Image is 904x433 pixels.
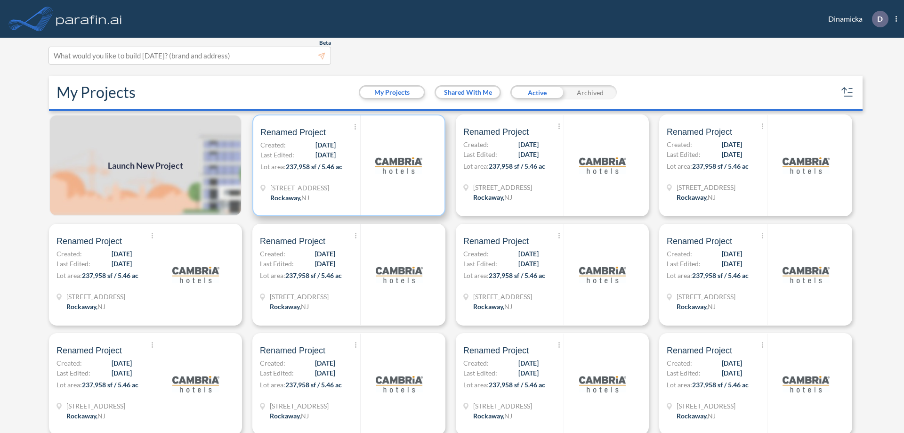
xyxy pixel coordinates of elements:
[473,292,532,302] span: 321 Mt Hope Ave
[579,251,626,298] img: logo
[463,249,489,259] span: Created:
[677,412,708,420] span: Rockaway ,
[260,381,285,389] span: Lot area:
[877,15,883,23] p: D
[260,368,294,378] span: Last Edited:
[97,412,105,420] span: NJ
[315,368,335,378] span: [DATE]
[667,162,692,170] span: Lot area:
[518,259,539,269] span: [DATE]
[112,358,132,368] span: [DATE]
[708,193,716,201] span: NJ
[172,360,219,408] img: logo
[463,271,489,279] span: Lot area:
[49,114,242,216] a: Launch New Project
[667,271,692,279] span: Lot area:
[315,259,335,269] span: [DATE]
[473,412,504,420] span: Rockaway ,
[722,249,742,259] span: [DATE]
[112,259,132,269] span: [DATE]
[518,139,539,149] span: [DATE]
[108,159,183,172] span: Launch New Project
[56,358,82,368] span: Created:
[579,142,626,189] img: logo
[66,302,97,310] span: Rockaway ,
[56,236,122,247] span: Renamed Project
[315,140,336,150] span: [DATE]
[564,85,617,99] div: Archived
[489,271,545,279] span: 237,958 sf / 5.46 ac
[473,302,504,310] span: Rockaway ,
[270,401,329,411] span: 321 Mt Hope Ave
[667,149,701,159] span: Last Edited:
[677,193,708,201] span: Rockaway ,
[463,126,529,138] span: Renamed Project
[260,259,294,269] span: Last Edited:
[260,127,326,138] span: Renamed Project
[463,358,489,368] span: Created:
[56,345,122,356] span: Renamed Project
[677,411,716,421] div: Rockaway, NJ
[667,126,732,138] span: Renamed Project
[319,39,331,47] span: Beta
[692,271,749,279] span: 237,958 sf / 5.46 ac
[66,292,125,302] span: 321 Mt Hope Ave
[376,360,423,408] img: logo
[112,249,132,259] span: [DATE]
[49,114,242,216] img: add
[489,162,545,170] span: 237,958 sf / 5.46 ac
[667,368,701,378] span: Last Edited:
[518,249,539,259] span: [DATE]
[270,302,301,310] span: Rockaway ,
[473,302,512,311] div: Rockaway, NJ
[518,368,539,378] span: [DATE]
[463,236,529,247] span: Renamed Project
[285,381,342,389] span: 237,958 sf / 5.46 ac
[270,183,329,193] span: 321 Mt Hope Ave
[270,292,329,302] span: 321 Mt Hope Ave
[667,139,692,149] span: Created:
[463,162,489,170] span: Lot area:
[97,302,105,310] span: NJ
[56,83,136,101] h2: My Projects
[708,302,716,310] span: NJ
[677,192,716,202] div: Rockaway, NJ
[814,11,897,27] div: Dinamicka
[260,140,286,150] span: Created:
[54,9,124,28] img: logo
[436,87,500,98] button: Shared With Me
[677,401,735,411] span: 321 Mt Hope Ave
[270,193,309,203] div: Rockaway, NJ
[66,411,105,421] div: Rockaway, NJ
[677,182,735,192] span: 321 Mt Hope Ave
[504,412,512,420] span: NJ
[473,193,504,201] span: Rockaway ,
[677,302,716,311] div: Rockaway, NJ
[692,162,749,170] span: 237,958 sf / 5.46 ac
[518,358,539,368] span: [DATE]
[260,249,285,259] span: Created:
[82,381,138,389] span: 237,958 sf / 5.46 ac
[722,259,742,269] span: [DATE]
[315,150,336,160] span: [DATE]
[260,236,325,247] span: Renamed Project
[722,368,742,378] span: [DATE]
[56,249,82,259] span: Created:
[260,271,285,279] span: Lot area:
[66,302,105,311] div: Rockaway, NJ
[260,163,286,171] span: Lot area:
[463,259,497,269] span: Last Edited:
[722,358,742,368] span: [DATE]
[840,85,855,100] button: sort
[708,412,716,420] span: NJ
[463,139,489,149] span: Created:
[360,87,424,98] button: My Projects
[56,259,90,269] span: Last Edited:
[518,149,539,159] span: [DATE]
[66,401,125,411] span: 321 Mt Hope Ave
[473,182,532,192] span: 321 Mt Hope Ave
[286,163,342,171] span: 237,958 sf / 5.46 ac
[301,302,309,310] span: NJ
[504,193,512,201] span: NJ
[270,411,309,421] div: Rockaway, NJ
